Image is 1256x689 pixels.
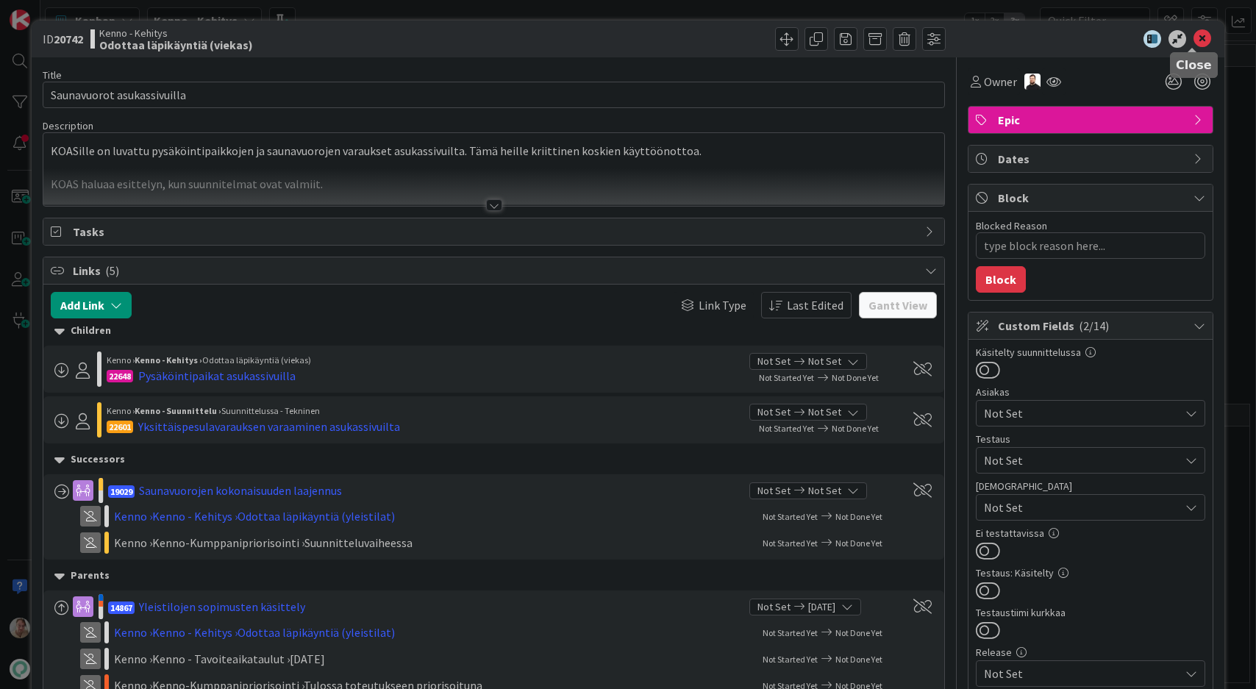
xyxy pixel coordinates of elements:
div: Kenno › Kenno-Kumppanipriorisointi › Suunnitteluvaiheessa [114,534,496,551]
span: ( 2/14 ) [1079,318,1109,333]
span: Not Set [984,499,1180,516]
div: 22601 [107,421,133,433]
span: Link Type [699,296,746,314]
div: Testaus: Käsitelty [976,568,1205,578]
button: Last Edited [761,292,852,318]
div: Release [976,647,1205,657]
span: Last Edited [787,296,843,314]
span: Not Set [808,404,841,420]
div: Käsitelty suunnittelussa [976,347,1205,357]
div: Kenno › Kenno - Kehitys › Odottaa läpikäyntiä (yleistilat) [114,624,496,641]
h5: Close [1176,58,1212,72]
div: Parents [54,568,934,584]
label: Title [43,68,62,82]
span: Not Set [757,354,791,369]
span: Not Done Yet [835,627,882,638]
b: 20742 [54,32,83,46]
img: TK [1024,74,1041,90]
span: Not Set [757,483,791,499]
span: Not Started Yet [759,372,814,383]
div: Kenno › Kenno - Tavoiteaikataulut › [DATE] [114,650,496,668]
span: Description [43,119,93,132]
b: Odottaa läpikäyntiä (viekas) [99,39,253,51]
div: Testaus [976,434,1205,444]
div: Yksittäispesulavarauksen varaaminen asukassivuilta [138,418,400,435]
span: Links [73,262,918,279]
span: Not Started Yet [763,511,818,522]
span: Not Started Yet [763,627,818,638]
span: Not Set [984,404,1180,422]
span: Not Started Yet [759,423,814,434]
span: Suunnittelussa - Tekninen [221,405,320,416]
label: Blocked Reason [976,219,1047,232]
span: Custom Fields [998,317,1186,335]
div: Successors [54,451,934,468]
b: Kenno - Kehitys › [135,354,202,365]
div: [DEMOGRAPHIC_DATA] [976,481,1205,491]
span: Not Set [984,665,1180,682]
span: Epic [998,111,1186,129]
span: Not Done Yet [835,538,882,549]
span: Not Done Yet [832,423,879,434]
span: ID [43,30,83,48]
button: Add Link [51,292,132,318]
div: 22648 [107,370,133,382]
span: Block [998,189,1186,207]
span: Not Set [808,483,841,499]
span: ( 5 ) [105,263,119,278]
span: 14867 [108,601,135,614]
span: Dates [998,150,1186,168]
div: Ei testattavissa [976,528,1205,538]
span: [DATE] [808,599,835,615]
button: Block [976,266,1026,293]
span: Tasks [73,223,918,240]
span: Not Started Yet [763,538,818,549]
span: Kenno - Kehitys [99,27,253,39]
span: Not Set [808,354,841,369]
div: Yleistilojen sopimusten käsittely [139,598,305,615]
input: type card name here... [43,82,946,108]
span: Kenno › [107,405,135,416]
span: Not Set [757,404,791,420]
span: Not Started Yet [763,654,818,665]
span: Not Done Yet [832,372,879,383]
div: Saunavuorojen kokonaisuuden laajennus [139,482,342,499]
span: Not Set [984,451,1180,469]
b: Kenno - Suunnittelu › [135,405,221,416]
span: 19029 [108,485,135,498]
span: Kenno › [107,354,135,365]
span: Not Done Yet [835,654,882,665]
span: Odottaa läpikäyntiä (viekas) [202,354,311,365]
p: KOASille on luvattu pysäköintipaikkojen ja saunavuorojen varaukset asukassivuilta. Tämä heille kr... [51,143,938,160]
div: Children [54,323,934,339]
button: Gantt View [859,292,937,318]
div: Asiakas [976,387,1205,397]
div: Pysäköintipaikat asukassivuilla [138,367,296,385]
div: Testaustiimi kurkkaa [976,607,1205,618]
span: Not Set [757,599,791,615]
span: Not Done Yet [835,511,882,522]
div: Kenno › Kenno - Kehitys › Odottaa läpikäyntiä (yleistilat) [114,507,496,525]
span: Owner [984,73,1017,90]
